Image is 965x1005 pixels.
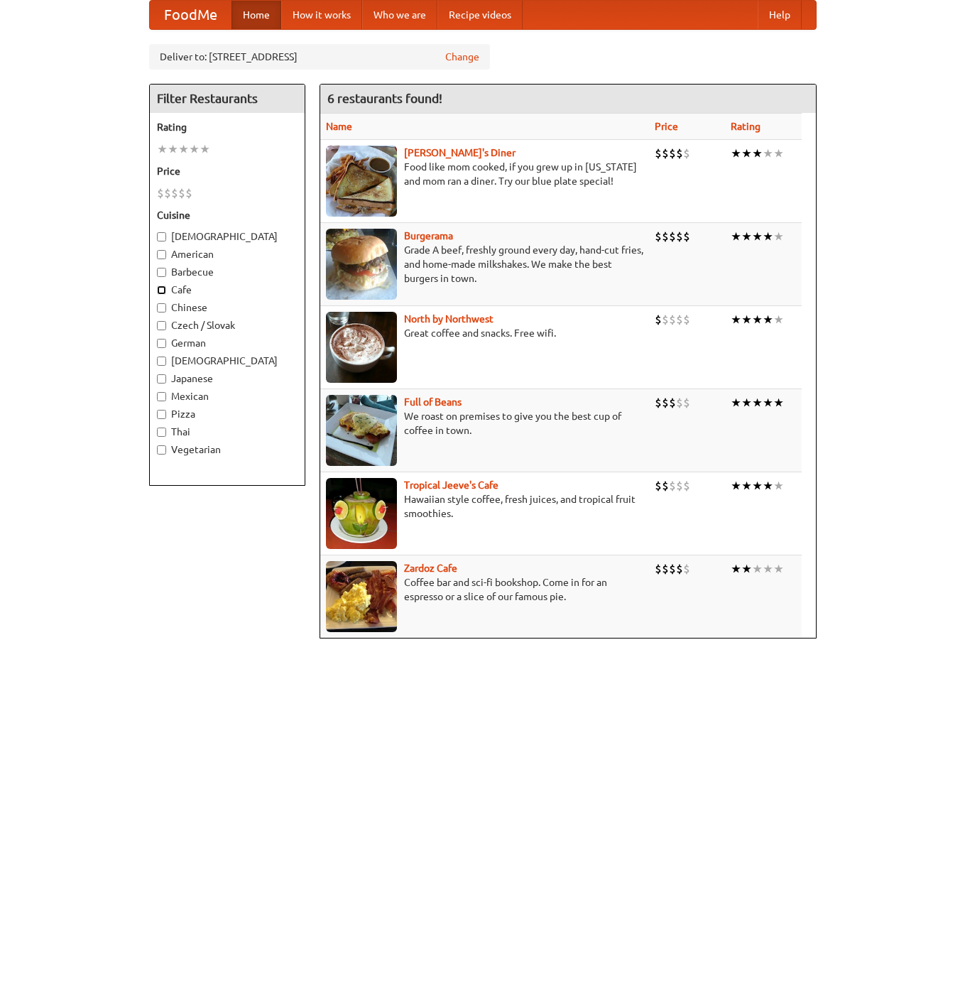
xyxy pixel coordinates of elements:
[763,478,773,494] li: ★
[773,561,784,577] li: ★
[326,575,643,604] p: Coffee bar and sci-fi bookshop. Come in for an espresso or a slice of our famous pie.
[157,410,166,419] input: Pizza
[669,146,676,161] li: $
[731,395,741,411] li: ★
[326,478,397,549] img: jeeves.jpg
[157,303,166,313] input: Chinese
[157,407,298,421] label: Pizza
[683,395,690,411] li: $
[157,185,164,201] li: $
[731,229,741,244] li: ★
[157,442,298,457] label: Vegetarian
[662,478,669,494] li: $
[157,392,166,401] input: Mexican
[752,395,763,411] li: ★
[157,336,298,350] label: German
[763,561,773,577] li: ★
[157,371,298,386] label: Japanese
[683,146,690,161] li: $
[752,561,763,577] li: ★
[662,312,669,327] li: $
[326,409,643,438] p: We roast on premises to give you the best cup of coffee in town.
[157,283,298,297] label: Cafe
[741,561,752,577] li: ★
[773,312,784,327] li: ★
[763,229,773,244] li: ★
[669,229,676,244] li: $
[752,229,763,244] li: ★
[157,141,168,157] li: ★
[758,1,802,29] a: Help
[763,312,773,327] li: ★
[157,247,298,261] label: American
[662,146,669,161] li: $
[326,229,397,300] img: burgerama.jpg
[731,146,741,161] li: ★
[157,357,166,366] input: [DEMOGRAPHIC_DATA]
[683,229,690,244] li: $
[157,286,166,295] input: Cafe
[773,229,784,244] li: ★
[157,164,298,178] h5: Price
[157,425,298,439] label: Thai
[326,160,643,188] p: Food like mom cooked, if you grew up in [US_STATE] and mom ran a diner. Try our blue plate special!
[655,146,662,161] li: $
[763,146,773,161] li: ★
[326,326,643,340] p: Great coffee and snacks. Free wifi.
[326,561,397,632] img: zardoz.jpg
[669,312,676,327] li: $
[404,313,494,325] b: North by Northwest
[404,147,516,158] a: [PERSON_NAME]'s Diner
[326,312,397,383] img: north.jpg
[157,339,166,348] input: German
[445,50,479,64] a: Change
[404,230,453,241] a: Burgerama
[157,208,298,222] h5: Cuisine
[676,312,683,327] li: $
[157,120,298,134] h5: Rating
[763,395,773,411] li: ★
[731,312,741,327] li: ★
[741,229,752,244] li: ★
[362,1,437,29] a: Who we are
[752,146,763,161] li: ★
[773,478,784,494] li: ★
[676,146,683,161] li: $
[326,492,643,521] p: Hawaiian style coffee, fresh juices, and tropical fruit smoothies.
[731,561,741,577] li: ★
[281,1,362,29] a: How it works
[773,395,784,411] li: ★
[157,389,298,403] label: Mexican
[231,1,281,29] a: Home
[178,141,189,157] li: ★
[157,265,298,279] label: Barbecue
[157,445,166,455] input: Vegetarian
[683,312,690,327] li: $
[437,1,523,29] a: Recipe videos
[404,563,457,574] a: Zardoz Cafe
[157,374,166,384] input: Japanese
[676,561,683,577] li: $
[326,395,397,466] img: beans.jpg
[741,312,752,327] li: ★
[731,121,760,132] a: Rating
[171,185,178,201] li: $
[157,321,166,330] input: Czech / Slovak
[773,146,784,161] li: ★
[157,232,166,241] input: [DEMOGRAPHIC_DATA]
[157,268,166,277] input: Barbecue
[168,141,178,157] li: ★
[157,229,298,244] label: [DEMOGRAPHIC_DATA]
[683,478,690,494] li: $
[200,141,210,157] li: ★
[741,395,752,411] li: ★
[676,395,683,411] li: $
[655,121,678,132] a: Price
[752,478,763,494] li: ★
[669,561,676,577] li: $
[327,92,442,105] ng-pluralize: 6 restaurants found!
[157,318,298,332] label: Czech / Slovak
